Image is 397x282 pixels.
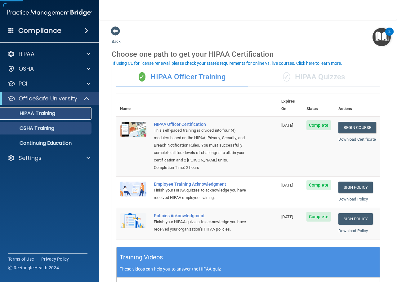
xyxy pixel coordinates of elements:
[139,72,145,82] span: ✓
[154,218,247,233] div: Finish your HIPAA quizzes to acknowledge you have received your organization’s HIPAA policies.
[19,154,42,162] p: Settings
[120,267,377,271] p: These videos can help you to answer the HIPAA quiz
[154,182,247,187] div: Employee Training Acknowledgment
[306,180,331,190] span: Complete
[19,50,34,58] p: HIPAA
[290,238,390,263] iframe: Drift Widget Chat Controller
[7,50,90,58] a: HIPAA
[4,110,55,117] p: HIPAA Training
[4,140,89,146] p: Continuing Education
[338,182,373,193] a: Sign Policy
[338,213,373,225] a: Sign Policy
[8,265,59,271] span: Ⓒ Rectangle Health 2024
[19,95,77,102] p: OfficeSafe University
[116,94,150,117] th: Name
[306,212,331,222] span: Complete
[303,94,335,117] th: Status
[338,197,368,201] a: Download Policy
[4,125,54,131] p: OSHA Training
[7,80,90,87] a: PCI
[19,65,34,73] p: OSHA
[112,45,385,63] div: Choose one path to get your HIPAA Certification
[338,228,368,233] a: Download Policy
[113,61,342,65] div: If using CE for license renewal, please check your state's requirements for online vs. live cours...
[7,95,90,102] a: OfficeSafe University
[154,213,247,218] div: Policies Acknowledgment
[7,7,92,19] img: PMB logo
[154,122,247,127] a: HIPAA Officer Certification
[388,32,390,40] div: 2
[154,164,247,171] div: Completion Time: 2 hours
[112,32,121,44] a: Back
[248,68,380,86] div: HIPAA Quizzes
[281,123,293,128] span: [DATE]
[41,256,69,262] a: Privacy Policy
[7,65,90,73] a: OSHA
[112,60,343,66] button: If using CE for license renewal, please check your state's requirements for online vs. live cours...
[372,28,391,46] button: Open Resource Center, 2 new notifications
[338,122,376,133] a: Begin Course
[7,154,90,162] a: Settings
[281,183,293,187] span: [DATE]
[18,26,61,35] h4: Compliance
[335,94,380,117] th: Actions
[120,252,163,263] h5: Training Videos
[306,120,331,130] span: Complete
[278,94,303,117] th: Expires On
[116,68,248,86] div: HIPAA Officer Training
[154,187,247,201] div: Finish your HIPAA quizzes to acknowledge you have received HIPAA employee training.
[154,127,247,164] div: This self-paced training is divided into four (4) modules based on the HIPAA, Privacy, Security, ...
[19,80,27,87] p: PCI
[281,214,293,219] span: [DATE]
[283,72,290,82] span: ✓
[8,256,34,262] a: Terms of Use
[338,137,376,142] a: Download Certificate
